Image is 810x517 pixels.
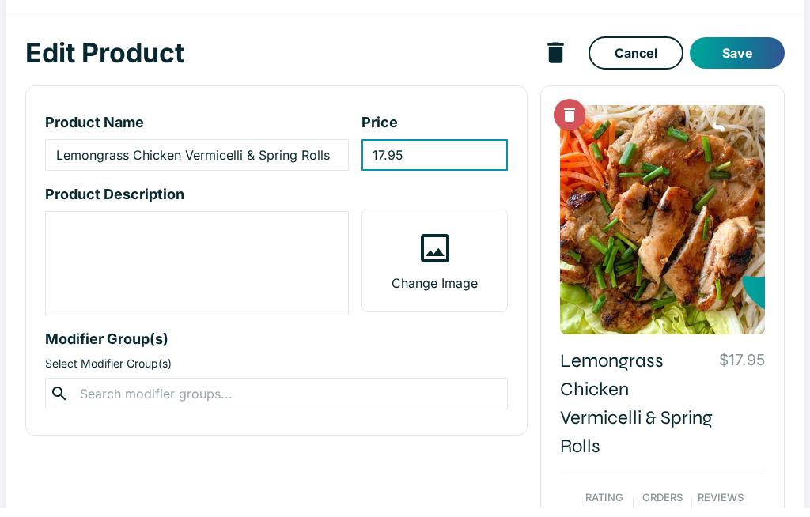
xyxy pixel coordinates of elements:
button: Save [690,47,785,79]
p: Rating [585,500,623,516]
a: Cancel [589,47,683,80]
p: Reviews [698,500,744,516]
input: product-price-input [361,149,507,181]
input: Search modifier groups... [75,393,477,415]
p: Lemongrass Chicken Vermicelli & Spring Rolls [560,357,713,471]
p: Select Modifier Group(s) [45,366,508,382]
h1: Edit Product [25,47,536,80]
button: Delete Image [554,109,585,141]
button: delete product [536,43,576,83]
p: Price [361,122,507,143]
input: product-name-input [45,149,349,181]
p: Product Description [45,194,349,215]
p: Orders [642,500,683,516]
p: $17.95 [719,359,765,382]
textarea: product-description-input [56,228,338,319]
p: Modifier Group(s) [45,338,508,360]
p: Change Image [392,284,478,303]
p: Product Name [45,122,349,143]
